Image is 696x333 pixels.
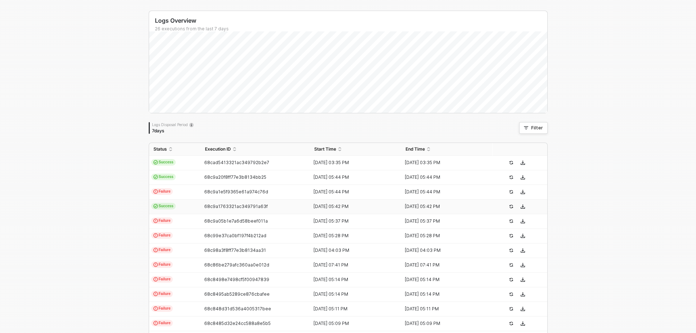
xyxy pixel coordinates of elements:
span: End Time [406,146,425,152]
span: icon-exclamation [153,277,158,281]
button: Filter [519,122,548,134]
span: icon-success-page [509,248,513,253]
span: Failure [151,291,173,297]
span: 68c8485d32e24cc588a8e5b5 [204,321,271,326]
div: [DATE] 04:03 PM [310,247,395,253]
div: [DATE] 05:14 PM [401,291,487,297]
span: Success [151,174,176,180]
span: icon-exclamation [153,189,158,194]
span: icon-success-page [509,234,513,238]
span: icon-exclamation [153,306,158,311]
div: [DATE] 05:14 PM [310,291,395,297]
th: End Time [401,143,492,156]
div: Logs Overview [155,17,547,24]
div: [DATE] 05:14 PM [310,277,395,283]
div: [DATE] 05:11 PM [401,306,487,312]
div: Logs Disposal Period [152,122,194,127]
span: icon-success-page [509,190,513,194]
span: 68c98a3f8ff77e3b8134aa31 [204,247,266,253]
span: icon-download [521,277,525,282]
span: 68c8498e7498cf5f00947839 [204,277,269,282]
div: 26 executions from the last 7 days [155,26,547,32]
span: Execution ID [205,146,231,152]
div: [DATE] 03:35 PM [310,160,395,166]
div: [DATE] 05:09 PM [310,321,395,326]
span: icon-exclamation [153,321,158,325]
span: icon-download [521,160,525,165]
div: [DATE] 05:11 PM [310,306,395,312]
span: icon-success-page [509,175,513,179]
span: icon-download [521,190,525,194]
span: icon-download [521,175,525,179]
span: Failure [151,305,173,312]
span: icon-cards [153,204,158,208]
span: 68c9a05b1e7a6d58beef011a [204,218,268,224]
span: icon-exclamation [153,233,158,238]
div: 7 days [152,128,194,134]
span: icon-exclamation [153,262,158,267]
span: icon-cards [153,160,158,164]
span: 68c9a20f8ff77e3b8134bb25 [204,174,266,180]
span: icon-success-page [509,219,513,223]
span: icon-download [521,219,525,223]
span: 68c86be279afc360aa0e012d [204,262,269,268]
span: Failure [151,188,173,195]
span: icon-download [521,263,525,267]
span: Failure [151,217,173,224]
span: icon-cards [153,175,158,179]
span: icon-download [521,234,525,238]
span: 68c848d31d536a4005317bee [204,306,271,311]
span: 68c9a1763321ac349791a63f [204,204,268,209]
span: icon-success-page [509,204,513,209]
th: Execution ID [201,143,310,156]
div: [DATE] 05:37 PM [401,218,487,224]
div: [DATE] 05:44 PM [401,189,487,195]
span: icon-download [521,321,525,326]
div: [DATE] 05:42 PM [401,204,487,209]
th: Start Time [310,143,401,156]
div: [DATE] 05:42 PM [310,204,395,209]
span: icon-download [521,204,525,209]
span: Success [151,203,176,209]
span: Failure [151,247,173,253]
span: Failure [151,320,173,326]
span: 68c9a1e5f9365e61a974c76d [204,189,268,194]
div: [DATE] 05:14 PM [401,277,487,283]
span: Start Time [314,146,336,152]
span: icon-success-page [509,263,513,267]
div: [DATE] 05:37 PM [310,218,395,224]
div: [DATE] 03:35 PM [401,160,487,166]
span: icon-success-page [509,321,513,326]
span: 68c8495ab5289ce876cbafee [204,291,270,297]
div: [DATE] 07:41 PM [401,262,487,268]
div: [DATE] 05:28 PM [310,233,395,239]
span: icon-download [521,307,525,311]
div: [DATE] 05:09 PM [401,321,487,326]
div: [DATE] 05:44 PM [310,189,395,195]
span: icon-exclamation [153,292,158,296]
span: Success [151,159,176,166]
span: 68c99e37ca0bf197f4b212ad [204,233,266,238]
span: Failure [151,276,173,283]
span: icon-exclamation [153,248,158,252]
span: icon-download [521,292,525,296]
span: icon-success-page [509,292,513,296]
div: [DATE] 05:28 PM [401,233,487,239]
div: Filter [531,125,543,131]
div: [DATE] 05:44 PM [310,174,395,180]
span: icon-success-page [509,160,513,165]
th: Status [149,143,201,156]
span: 68cad5413321ac349792b2e7 [204,160,269,165]
div: [DATE] 05:44 PM [401,174,487,180]
span: icon-download [521,248,525,253]
span: icon-success-page [509,277,513,282]
span: icon-success-page [509,307,513,311]
span: icon-exclamation [153,219,158,223]
span: Status [153,146,167,152]
div: [DATE] 04:03 PM [401,247,487,253]
div: [DATE] 07:41 PM [310,262,395,268]
span: Failure [151,261,173,268]
span: Failure [151,232,173,239]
